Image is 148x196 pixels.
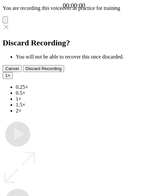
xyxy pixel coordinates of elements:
p: You are recording this voiceover as practice for training [3,5,145,11]
li: 0.25× [16,84,145,90]
span: 1 [5,73,8,78]
button: Cancel [3,65,22,72]
button: 1× [3,72,13,79]
a: 00:00:00 [63,2,85,9]
li: 2× [16,108,145,114]
h2: Discard Recording? [3,38,145,47]
li: 1.5× [16,102,145,108]
button: Discard Recording [23,65,64,72]
li: 0.5× [16,90,145,96]
li: 1× [16,96,145,102]
li: You will not be able to recover this once discarded. [16,54,145,60]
